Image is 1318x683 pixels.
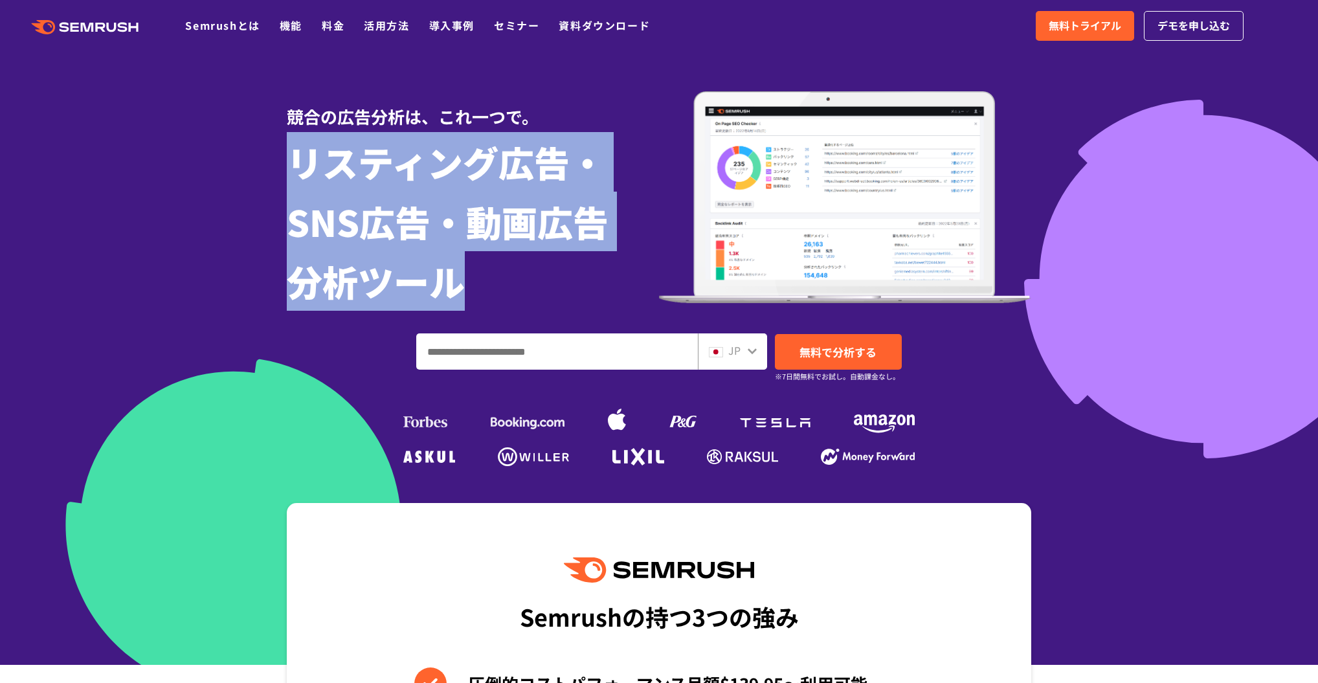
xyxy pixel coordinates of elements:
[280,17,302,33] a: 機能
[429,17,475,33] a: 導入事例
[520,592,799,640] div: Semrushの持つ3つの強み
[1144,11,1244,41] a: デモを申し込む
[728,342,741,358] span: JP
[799,344,877,360] span: 無料で分析する
[417,334,697,369] input: ドメイン、キーワードまたはURLを入力してください
[364,17,409,33] a: 活用方法
[287,84,659,129] div: 競合の広告分析は、これ一つで。
[1157,17,1230,34] span: デモを申し込む
[322,17,344,33] a: 料金
[185,17,260,33] a: Semrushとは
[1036,11,1134,41] a: 無料トライアル
[494,17,539,33] a: セミナー
[775,334,902,370] a: 無料で分析する
[775,370,900,383] small: ※7日間無料でお試し。自動課金なし。
[564,557,754,583] img: Semrush
[287,132,659,311] h1: リスティング広告・ SNS広告・動画広告 分析ツール
[559,17,650,33] a: 資料ダウンロード
[1049,17,1121,34] span: 無料トライアル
